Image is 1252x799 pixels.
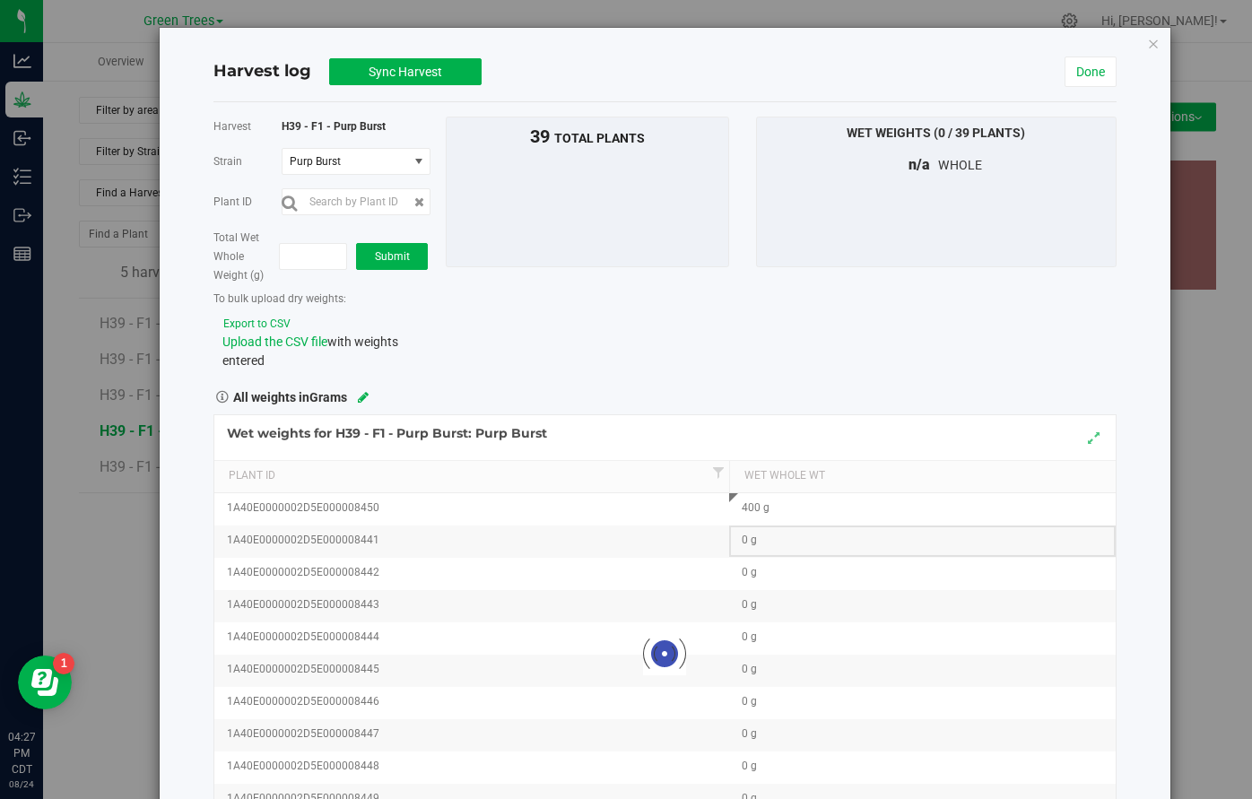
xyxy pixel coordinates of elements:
[329,58,482,85] button: Sync Harvest
[213,60,311,83] h4: Harvest log
[213,293,432,305] h5: To bulk upload dry weights:
[290,155,396,168] span: Purp Burst
[18,656,72,709] iframe: Resource center
[53,653,74,674] iframe: Resource center unread badge
[282,120,386,133] span: H39 - F1 - Purp Burst
[309,390,347,404] span: Grams
[909,156,930,173] span: n/a
[530,126,550,147] span: 39
[222,316,291,330] export-to-csv: wet-weight-harvest-modal
[213,155,242,168] span: Strain
[938,158,982,172] span: whole
[934,126,1025,140] span: (0 / 39 plants)
[222,333,432,370] div: with weights entered
[1065,56,1117,87] a: Done
[356,243,428,270] button: Submit
[282,188,430,215] input: Search by Plant ID
[375,250,410,263] span: Submit
[213,195,252,208] span: Plant ID
[213,120,251,133] span: Harvest
[407,149,430,174] span: select
[233,384,347,407] strong: All weights in
[554,131,645,145] span: total plants
[222,316,291,333] button: Export to CSV
[222,334,327,349] span: Upload the CSV file
[847,126,931,140] span: Wet Weights
[213,231,264,282] span: Total Wet Whole Weight (g)
[369,65,442,79] span: Sync Harvest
